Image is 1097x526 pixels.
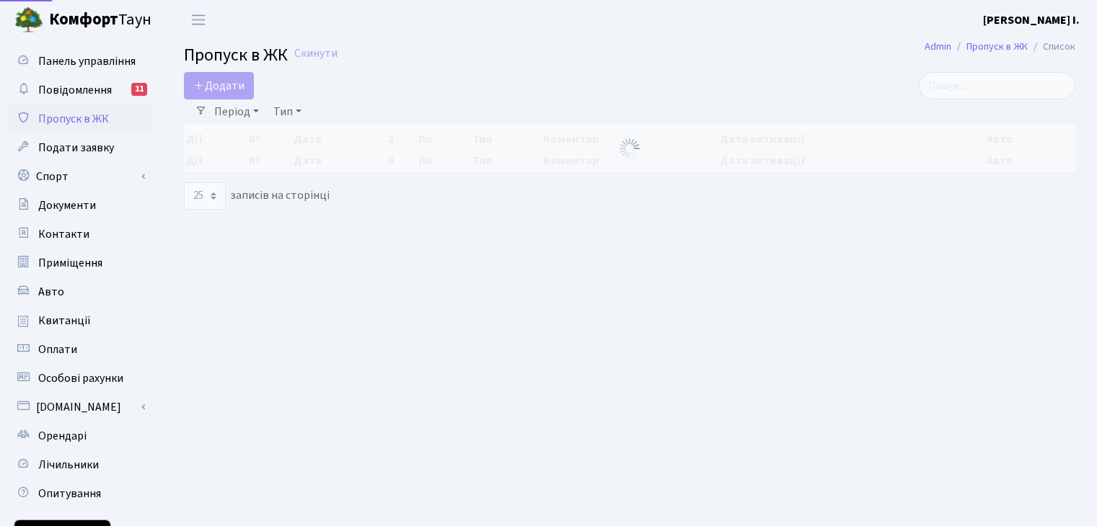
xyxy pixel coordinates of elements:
img: logo.png [14,6,43,35]
span: Орендарі [38,428,87,444]
span: Подати заявку [38,140,114,156]
a: Admin [925,39,951,54]
span: Квитанції [38,313,91,329]
span: Документи [38,197,96,213]
a: Скинути [294,47,338,61]
span: Панель управління [38,53,136,69]
a: Оплати [7,335,151,364]
a: Контакти [7,220,151,249]
span: Пропуск в ЖК [38,111,109,127]
nav: breadcrumb [903,32,1097,62]
a: Період [208,99,265,124]
span: Лічильники [38,457,99,473]
span: Оплати [38,342,77,357]
a: Подати заявку [7,133,151,162]
a: [PERSON_NAME] І. [983,12,1080,29]
li: Список [1028,39,1075,55]
a: Спорт [7,162,151,191]
a: Опитування [7,479,151,508]
span: Опитування [38,486,101,502]
select: записів на сторінці [184,182,226,210]
a: Квитанції [7,306,151,335]
div: 11 [131,83,147,96]
a: Пропуск в ЖК [7,104,151,133]
input: Пошук... [919,72,1075,99]
span: Додати [193,78,244,94]
a: Пропуск в ЖК [966,39,1028,54]
span: Повідомлення [38,82,112,98]
button: Переключити навігацію [180,8,216,32]
a: Приміщення [7,249,151,277]
span: Контакти [38,226,89,242]
a: [DOMAIN_NAME] [7,393,151,422]
b: Комфорт [49,8,118,31]
span: Таун [49,8,151,32]
a: Авто [7,277,151,306]
a: Орендарі [7,422,151,450]
span: Авто [38,284,64,300]
a: Документи [7,191,151,220]
a: Особові рахунки [7,364,151,393]
b: [PERSON_NAME] І. [983,12,1080,28]
a: Тип [268,99,307,124]
span: Приміщення [38,255,102,271]
label: записів на сторінці [184,182,330,210]
a: Додати [184,72,254,99]
a: Лічильники [7,450,151,479]
a: Повідомлення11 [7,76,151,104]
span: Особові рахунки [38,370,123,386]
img: Обробка... [618,137,641,160]
a: Панель управління [7,47,151,76]
span: Пропуск в ЖК [184,43,288,68]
